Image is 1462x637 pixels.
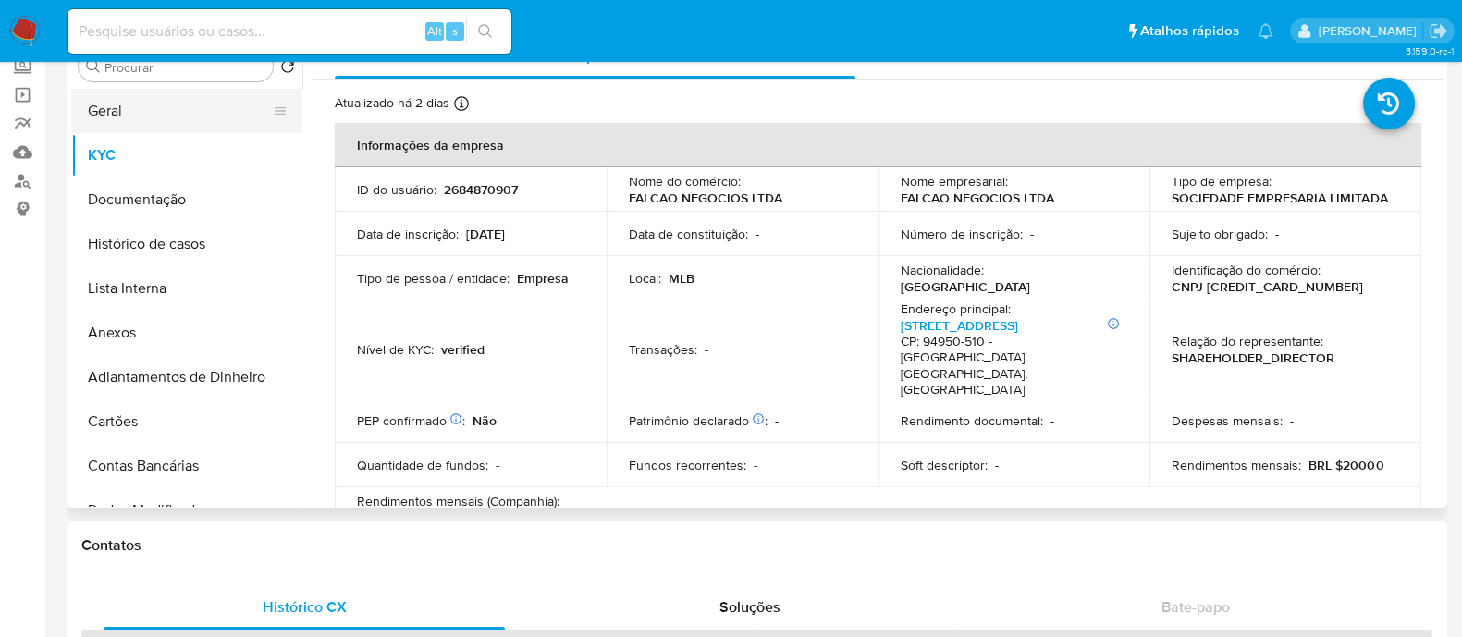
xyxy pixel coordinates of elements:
p: [GEOGRAPHIC_DATA] [901,278,1030,295]
p: Transações : [629,341,697,358]
p: Identificação do comércio : [1172,262,1321,278]
p: Nacionalidade : [901,262,984,278]
p: - [756,226,759,242]
h1: Contatos [81,536,1432,555]
button: Geral [71,89,288,133]
button: KYC [71,133,302,178]
button: Retornar ao pedido padrão [280,59,295,80]
span: Bate-papo [1161,596,1230,618]
span: Alt [427,22,442,40]
p: FALCAO NEGOCIOS LTDA [901,190,1054,206]
p: - [1030,226,1034,242]
th: Informações da empresa [335,123,1421,167]
p: Quantidade de fundos : [357,457,488,473]
span: Soluções [719,596,780,618]
p: PEP confirmado : [357,412,465,429]
p: - [1290,412,1294,429]
button: Contas Bancárias [71,444,302,488]
p: Tipo de pessoa / entidade : [357,270,510,287]
p: Sujeito obrigado : [1172,226,1268,242]
p: Nível de KYC : [357,341,434,358]
p: - [995,457,999,473]
p: BRL $20000 [1308,457,1383,473]
a: Sair [1429,21,1448,41]
p: Rendimento documental : [901,412,1043,429]
button: search-icon [466,18,504,44]
p: Local : [629,270,661,287]
p: - [1275,226,1279,242]
p: Rendimentos mensais (Companhia) : [357,493,559,509]
p: Atualizado há 2 dias [335,94,449,112]
span: Histórico CX [263,596,347,618]
p: - [775,412,779,429]
button: Cartões [71,399,302,444]
p: - [705,341,708,358]
p: Empresa [517,270,569,287]
p: anna.almeida@mercadopago.com.br [1318,22,1422,40]
p: FALCAO NEGOCIOS LTDA [629,190,782,206]
button: Anexos [71,311,302,355]
span: s [452,22,458,40]
a: Notificações [1258,23,1273,39]
button: Histórico de casos [71,222,302,266]
button: Procurar [86,59,101,74]
p: Patrimônio declarado : [629,412,768,429]
p: Soft descriptor : [901,457,988,473]
button: Adiantamentos de Dinheiro [71,355,302,399]
p: SHAREHOLDER_DIRECTOR [1172,349,1334,366]
p: - [496,457,499,473]
p: Data de constituição : [629,226,748,242]
p: verified [441,341,485,358]
p: Data de inscrição : [357,226,459,242]
p: SOCIEDADE EMPRESARIA LIMITADA [1172,190,1387,206]
p: Endereço principal : [901,300,1011,317]
p: ID do usuário : [357,181,436,198]
p: Tipo de empresa : [1172,173,1272,190]
p: Fundos recorrentes : [629,457,746,473]
h4: CP: 94950-510 - [GEOGRAPHIC_DATA], [GEOGRAPHIC_DATA], [GEOGRAPHIC_DATA] [901,334,1121,398]
button: Dados Modificados [71,488,302,533]
p: Relação do representante : [1172,333,1323,349]
span: Atalhos rápidos [1140,21,1239,41]
p: Não [473,412,497,429]
a: [STREET_ADDRESS] [901,316,1018,335]
p: Nome empresarial : [901,173,1008,190]
p: 2684870907 [444,181,518,198]
p: MLB [669,270,694,287]
p: - [754,457,757,473]
p: Despesas mensais : [1172,412,1283,429]
input: Procurar [104,59,265,76]
button: Documentação [71,178,302,222]
span: 3.159.0-rc-1 [1405,43,1453,58]
p: Rendimentos mensais : [1172,457,1301,473]
p: Nome do comércio : [629,173,741,190]
p: - [1050,412,1054,429]
p: Número de inscrição : [901,226,1023,242]
p: CNPJ [CREDIT_CARD_NUMBER] [1172,278,1363,295]
p: [DATE] [466,226,505,242]
input: Pesquise usuários ou casos... [68,19,511,43]
button: Lista Interna [71,266,302,311]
